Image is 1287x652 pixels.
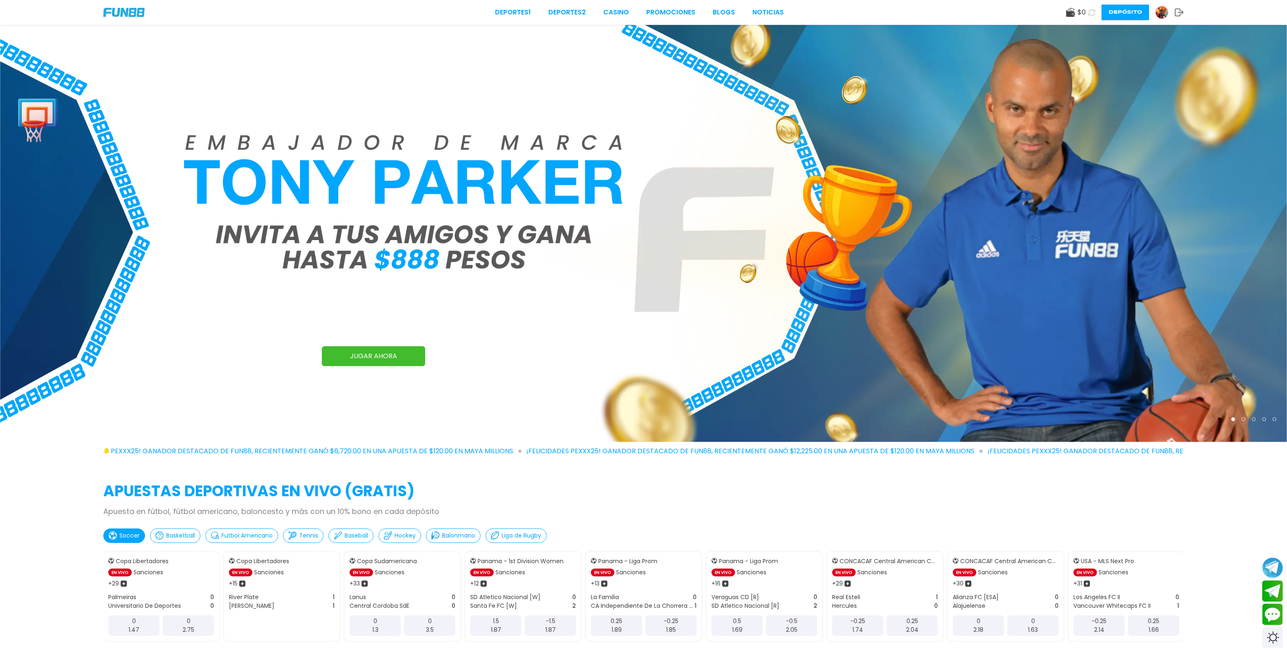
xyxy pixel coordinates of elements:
[495,568,525,577] p: Sanciones
[103,8,145,17] img: Company Logo
[1073,579,1082,588] p: + 31
[1175,593,1179,602] p: 0
[906,617,918,626] p: 0.25
[591,602,695,610] p: CA Independiente De La Chorrera [R]
[350,602,409,610] p: Central Cordoba SdE
[187,617,190,626] p: 0
[1073,569,1097,576] p: EN VIVO
[108,593,136,602] p: Palmeiras
[229,602,274,610] p: [PERSON_NAME]
[442,531,475,540] p: Balonmano
[1073,593,1120,602] p: Los Angeles FC II
[973,626,983,634] p: 2.18
[1081,557,1134,566] p: USA - MLS Next Pro
[953,602,985,610] p: Alajuelense
[1148,617,1159,626] p: 0.25
[526,446,982,456] span: ¡FELICIDADES pexxx25! GANADOR DESTACADO DE FUN88, RECIENTEMENTE GANÓ $12,225.00 EN UNA APUESTA DE...
[719,557,778,566] p: Panama - Liga Prom
[737,568,766,577] p: Sanciones
[493,617,499,626] p: 1.5
[832,602,857,610] p: Hercules
[428,617,432,626] p: 0
[1155,6,1175,19] a: Avatar
[591,593,619,602] p: La Familia
[1177,602,1179,610] p: 1
[1262,604,1283,625] button: Contact customer service
[960,557,1059,566] p: CONCACAF Central American Cup
[502,531,541,540] p: Liga de Rugby
[1031,617,1035,626] p: 0
[857,568,887,577] p: Sanciones
[1101,5,1149,20] button: Depósito
[128,626,139,634] p: 1.47
[133,568,163,577] p: Sanciones
[711,593,759,602] p: Veraguas CD [R]
[254,568,284,577] p: Sanciones
[1092,617,1106,626] p: -0.25
[814,593,817,602] p: 0
[210,593,214,602] p: 0
[470,579,479,588] p: + 12
[350,569,373,576] p: EN VIVO
[373,617,377,626] p: 0
[1156,6,1168,19] img: Avatar
[1262,581,1283,602] button: Join telegram
[1073,602,1151,610] p: Vancouver Whitecaps FC II
[786,626,797,634] p: 2.05
[545,626,556,634] p: 1.87
[1262,627,1283,648] div: Switch theme
[786,617,797,626] p: -0.5
[183,626,194,634] p: 2.75
[328,528,373,543] button: Baseball
[591,579,599,588] p: + 13
[693,593,697,602] p: 0
[119,531,140,540] p: Soccer
[67,446,521,456] span: ¡FELICIDADES pexxx25! GANADOR DESTACADO DE FUN88, RECIENTEMENTE GANÓ $6,720.00 EN UNA APUESTA DE ...
[732,626,742,634] p: 1.69
[713,7,735,17] a: BLOGS
[495,7,531,17] a: Deportes1
[572,593,576,602] p: 0
[664,617,678,626] p: -0.25
[103,528,145,543] button: Soccer
[572,602,576,610] p: 2
[611,617,622,626] p: 0.25
[711,602,779,610] p: SD Atletico Nacional [R]
[350,579,360,588] p: + 33
[977,617,980,626] p: 0
[832,569,856,576] p: EN VIVO
[934,602,938,610] p: 0
[850,617,865,626] p: -0.25
[452,593,455,602] p: 0
[357,557,417,566] p: Copa Sudamericana
[205,528,278,543] button: Futbol Americano
[1262,557,1283,578] button: Join telegram channel
[491,626,501,634] p: 1.87
[852,626,863,634] p: 1.74
[229,579,238,588] p: + 15
[333,593,335,602] p: 1
[814,602,817,610] p: 2
[711,569,735,576] p: EN VIVO
[229,569,252,576] p: EN VIVO
[375,568,404,577] p: Sanciones
[953,579,963,588] p: + 30
[548,7,586,17] a: Deportes2
[378,528,421,543] button: Hockey
[478,557,564,566] p: Panama - 1st Division Women
[166,531,195,540] p: Basketball
[953,593,999,602] p: Alianza FC [ESA]
[426,626,434,634] p: 3.5
[611,626,622,634] p: 1.89
[953,569,976,576] p: EN VIVO
[372,626,378,634] p: 1.3
[906,626,918,634] p: 2.04
[236,557,289,566] p: Copa Libertadores
[229,593,259,602] p: River Plate
[345,531,368,540] p: Baseball
[108,579,119,588] p: + 29
[616,568,646,577] p: Sanciones
[116,557,169,566] p: Copa Libertadores
[1099,568,1128,577] p: Sanciones
[470,593,540,602] p: SD Atletico Nacional [W]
